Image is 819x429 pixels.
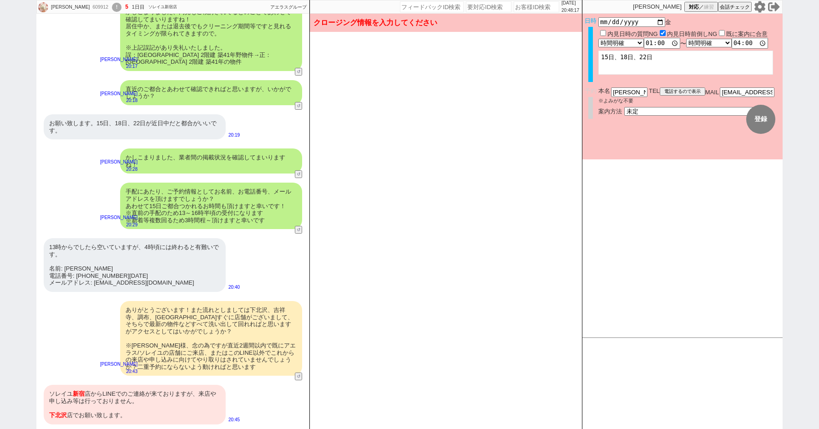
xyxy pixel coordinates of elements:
[598,38,780,49] div: 〜
[598,87,610,97] span: 本名
[100,361,137,368] p: [PERSON_NAME]
[120,80,302,105] div: 直近のご都合とあわせて確認できればと思いますが、いかがでしょうか？
[100,214,137,221] p: [PERSON_NAME]
[125,4,128,11] div: 5
[585,87,597,94] span: 予約
[466,1,511,12] input: 要対応ID検索
[90,4,110,11] div: 609912
[50,4,90,11] div: [PERSON_NAME]
[100,63,137,70] p: 20:17
[746,105,775,134] button: 登録
[295,373,302,380] button: ↺
[689,4,699,10] span: 対応
[100,97,137,104] p: 20:18
[295,226,302,234] button: ↺
[228,416,240,424] p: 20:45
[112,3,121,12] div: !
[598,108,622,115] span: 案内方法
[100,158,137,166] p: [PERSON_NAME]
[720,4,750,10] span: 会話チェック
[667,31,718,37] label: 内見日時前倒しNG
[295,68,302,76] button: ↺
[73,390,85,397] span: 新宿
[704,4,714,10] span: 練習
[100,221,137,229] p: 20:29
[120,301,302,376] div: ありがとうございます！また流れとしましては下北沢、吉祥寺、調布、[GEOGRAPHIC_DATA]すぐに店舗がございまして、そちらで最新の物件などすべて洗い出して回れればと思いますがアクセスとし...
[295,170,302,178] button: ↺
[100,166,137,173] p: 20:28
[228,132,240,139] p: 20:19
[120,183,302,229] div: 手配にあたり、ご予約情報としてお名前、お電話番号、メールアドレスを頂けますでしょうか？ あわせて15日ご都合つかれるお時間も頂けますと幸いです！ ※直前の手配のため13～16時半頃の受付になりま...
[44,114,226,139] div: お願い致します。15日、18日、22日が近日中だと都合がいいです。
[44,385,226,424] div: ソレイユ 店からLINEでのご連絡が来ておりますが、来店や申し込み等は行っておりません。 店でお願い致します。
[649,87,660,94] span: TEL
[726,31,768,37] label: 既に案内に合意
[100,56,137,63] p: [PERSON_NAME]
[44,238,226,292] div: 13時からでしたら空いていますが、4時頃には終わると有難いです。 名前: [PERSON_NAME] 電話番号: [PHONE_NUMBER][DATE] メールアドレス: [EMAIL_ADD...
[100,368,137,375] p: 20:43
[598,98,633,103] span: ※よみがな不要
[100,90,137,97] p: [PERSON_NAME]
[270,5,307,10] span: アエラスグループ
[684,2,718,12] button: 対応／練習
[228,284,240,291] p: 20:40
[705,89,719,96] span: MAIL
[49,412,67,419] span: 下北沢
[38,2,48,12] img: 0hn0EsnnUOMR9oCifX6rhPYBhaMnVLe2gNEDt4eF4CanoCbX9MR295e1gJOngFPnUdEDx5fF8JbCtkGUZ5dlzNK286byhRPnJ...
[313,19,578,26] p: クロージング情報を入力してください
[120,3,302,71] div: かしこまりました、内見もご検討されてるとのことであわせて確認してまいりますね！ 居住中か、または退去後でもクリーニング期間等ですと見れるタイミングが限られてきますので。 ※上記誤記があり失礼いた...
[607,31,658,37] label: 内見日時の質問NG
[660,87,705,96] button: 電話するので表示
[561,7,579,14] p: 20:48:17
[585,17,597,24] span: 日時
[295,102,302,110] button: ↺
[400,1,464,12] input: フィードバックID検索
[718,2,752,12] button: 会話チェック
[132,4,145,11] div: 1日目
[665,19,671,26] span: 金
[148,4,177,11] div: ソレイユ新宿店
[514,1,559,12] input: お客様ID検索
[633,3,682,10] p: [PERSON_NAME]
[120,148,302,174] div: かしこまりました、業者間の掲載状況を確認してまいりますね！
